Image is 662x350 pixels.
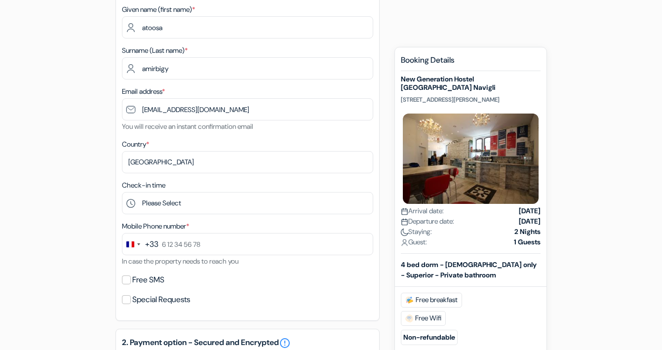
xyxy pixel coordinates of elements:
[401,206,444,216] span: Arrival date:
[401,75,541,92] h5: New Generation Hostel [GEOGRAPHIC_DATA] Navigli
[514,227,541,237] strong: 2 Nights
[401,55,541,71] h5: Booking Details
[519,216,541,227] strong: [DATE]
[401,311,446,326] span: Free Wifi
[122,16,373,39] input: Enter first name
[279,337,291,349] a: error_outline
[145,238,158,250] div: +33
[405,314,413,322] img: free_wifi.svg
[122,180,165,191] label: Check-in time
[122,98,373,120] input: Enter email address
[401,227,432,237] span: Staying:
[122,122,253,131] small: You will receive an instant confirmation email
[401,237,427,247] span: Guest:
[132,273,164,287] label: Free SMS
[122,233,373,255] input: 6 12 34 56 78
[401,260,537,279] b: 4 bed dorm - [DEMOGRAPHIC_DATA] only - Superior - Private bathroom
[122,57,373,79] input: Enter last name
[401,229,408,236] img: moon.svg
[401,330,458,345] small: Non-refundable
[401,216,454,227] span: Departure date:
[405,296,414,304] img: free_breakfast.svg
[122,221,189,232] label: Mobile Phone number
[122,45,188,56] label: Surname (Last name)
[401,96,541,104] p: [STREET_ADDRESS][PERSON_NAME]
[122,233,158,255] button: Change country, selected France (+33)
[401,218,408,226] img: calendar.svg
[122,4,195,15] label: Given name (first name)
[122,257,238,266] small: In case the property needs to reach you
[401,293,462,308] span: Free breakfast
[514,237,541,247] strong: 1 Guests
[519,206,541,216] strong: [DATE]
[401,208,408,215] img: calendar.svg
[122,86,165,97] label: Email address
[122,337,373,349] h5: 2. Payment option - Secured and Encrypted
[122,139,149,150] label: Country
[401,239,408,246] img: user_icon.svg
[132,293,190,307] label: Special Requests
